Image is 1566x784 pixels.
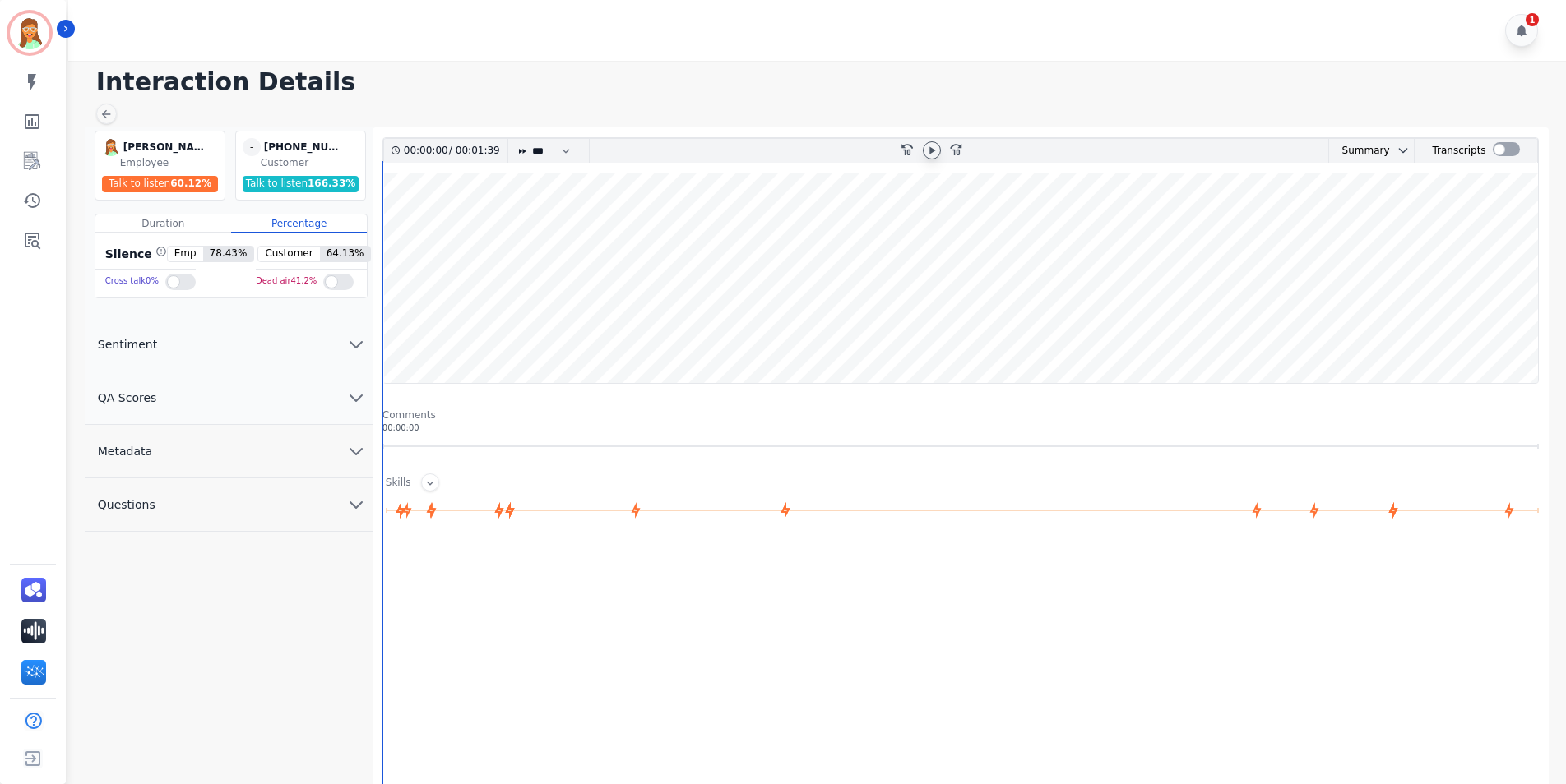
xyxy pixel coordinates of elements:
[10,13,49,53] img: Bordered avatar
[261,156,362,169] div: Customer
[346,334,366,354] svg: chevron down
[346,388,366,408] svg: chevron down
[346,495,366,514] svg: chevron down
[123,138,206,156] div: [PERSON_NAME]
[1397,144,1410,157] svg: chevron down
[85,425,373,478] button: Metadata chevron down
[85,443,165,459] span: Metadata
[452,139,498,163] div: 00:01:39
[1329,139,1390,163] div: Summary
[231,214,367,233] div: Percentage
[308,178,355,189] span: 166.33 %
[203,247,254,261] span: 78.43 %
[120,156,221,169] div: Employee
[168,247,203,261] span: Emp
[85,318,373,371] button: Sentiment chevron down
[1526,13,1539,26] div: 1
[404,139,504,163] div: /
[382,422,1539,434] div: 00:00:00
[105,270,159,293] div: Cross talk 0 %
[382,408,1539,422] div: Comments
[258,247,319,261] span: Customer
[85,336,170,353] span: Sentiment
[95,214,231,233] div: Duration
[102,176,219,192] div: Talk to listen
[386,476,411,491] div: Skills
[346,441,366,461] svg: chevron down
[102,246,167,262] div: Silence
[320,247,371,261] span: 64.13 %
[85,478,373,532] button: Questions chevron down
[170,178,211,189] span: 60.12 %
[96,67,1550,97] h1: Interaction Details
[404,139,449,163] div: 00:00:00
[243,176,359,192] div: Talk to listen
[85,496,169,513] span: Questions
[1390,144,1410,157] button: chevron down
[85,390,170,406] span: QA Scores
[243,138,261,156] span: -
[85,371,373,425] button: QA Scores chevron down
[256,270,317,293] div: Dead air 41.2 %
[264,138,346,156] div: [PHONE_NUMBER]
[1432,139,1485,163] div: Transcripts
